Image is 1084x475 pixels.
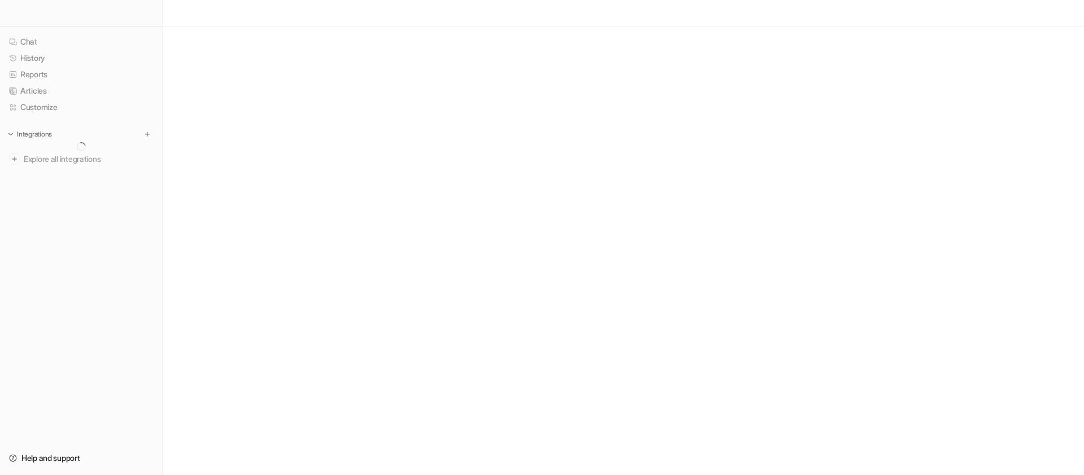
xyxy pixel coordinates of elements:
a: Help and support [5,450,158,466]
img: explore all integrations [9,153,20,165]
img: menu_add.svg [143,130,151,138]
button: Integrations [5,129,55,140]
p: Integrations [17,130,52,139]
a: Chat [5,34,158,50]
a: Customize [5,99,158,115]
a: History [5,50,158,66]
a: Reports [5,67,158,82]
span: Explore all integrations [24,150,153,168]
a: Articles [5,83,158,99]
a: Explore all integrations [5,151,158,167]
img: expand menu [7,130,15,138]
